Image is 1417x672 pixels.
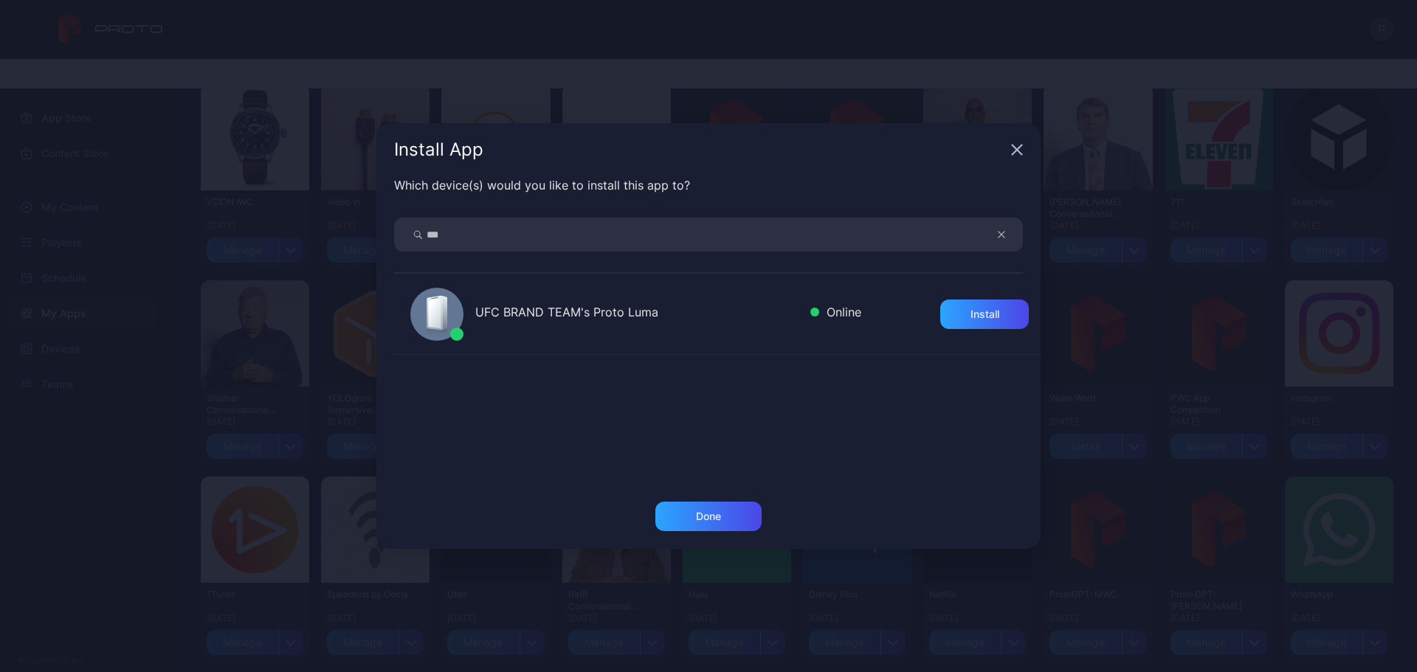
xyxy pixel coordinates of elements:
div: Done [696,510,721,522]
div: UFC BRAND TEAM's Proto Luma [475,303,799,325]
div: Install [970,308,999,320]
div: Online [810,303,861,325]
button: Install [940,299,1029,329]
div: Which device(s) would you like to install this app to? [394,176,1023,194]
button: Done [655,502,762,531]
div: Install App [394,141,1005,159]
